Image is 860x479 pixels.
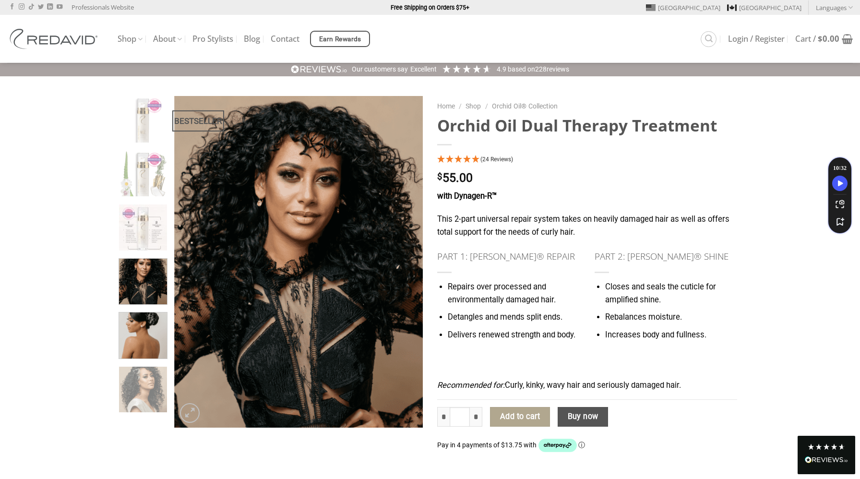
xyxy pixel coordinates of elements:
[448,329,580,342] li: Delivers renewed strength and body.
[646,0,720,15] a: [GEOGRAPHIC_DATA]
[437,249,580,263] h4: PART 1: [PERSON_NAME]® REPAIR
[497,65,508,73] span: 4.9
[492,102,558,110] a: Orchid Oil® Collection
[244,30,260,48] a: Blog
[818,33,823,44] span: $
[47,4,53,11] a: Follow on LinkedIn
[310,31,370,47] a: Earn Rewards
[28,4,34,11] a: Follow on TikTok
[437,190,737,400] div: Curly, kinky, wavy hair and seriously damaged hair.
[119,96,167,145] img: REDAVID Orchid Oil Dual Therapy ~ Award Winning Curl Care
[795,35,839,43] span: Cart /
[174,96,423,428] img: Orchid Oil Dual Therapy Treatment - Image 4
[807,443,846,451] div: 4.8 Stars
[352,65,408,74] div: Our customers say
[805,455,848,467] div: Read All Reviews
[795,28,853,49] a: Cart / $0.00
[508,65,535,73] span: Based on
[153,30,182,48] a: About
[450,407,470,427] input: Product quantity
[7,29,103,49] img: REDAVID Salon Products | United States
[448,311,580,324] li: Detangles and mends split ends.
[437,381,505,390] em: Recommended for:
[605,311,737,324] li: Rebalances moisture.
[271,30,299,48] a: Contact
[485,102,488,110] span: /
[490,407,549,427] button: Add to cart
[291,65,347,74] img: REVIEWS.io
[818,33,839,44] bdi: 0.00
[816,0,853,14] a: Languages
[535,65,547,73] span: 228
[119,151,167,199] img: REDAVID Orchid Oil Dual Therapy ~ Award Winning Curl Care
[798,436,855,474] div: Read All Reviews
[38,4,44,11] a: Follow on Twitter
[9,4,15,11] a: Follow on Facebook
[558,407,608,427] button: Buy now
[727,0,801,15] a: [GEOGRAPHIC_DATA]
[805,456,848,463] img: REVIEWS.io
[437,213,737,239] p: This 2-part universal repair system takes on heavily damaged hair as well as offers total support...
[578,441,585,449] a: Information - Opens a dialog
[466,102,481,110] a: Shop
[437,154,737,167] div: 4.92 Stars - 24
[728,35,785,43] span: Login / Register
[605,281,737,306] li: Closes and seals the cuticle for amplified shine.
[437,171,473,185] bdi: 55.00
[728,30,785,48] a: Login / Register
[437,102,455,110] a: Home
[442,64,492,74] div: 4.91 Stars
[319,34,361,45] span: Earn Rewards
[192,30,233,48] a: Pro Stylists
[480,156,513,163] span: (24 Reviews)
[605,329,737,342] li: Increases body and fullness.
[410,65,437,74] div: Excellent
[118,30,143,48] a: Shop
[437,115,737,136] h1: Orchid Oil Dual Therapy Treatment
[437,172,442,181] span: $
[57,4,62,11] a: Follow on YouTube
[595,249,738,263] h4: PART 2: [PERSON_NAME]® SHINE
[448,281,580,306] li: Repairs over processed and environmentally damaged hair.
[547,65,569,73] span: reviews
[437,441,538,449] span: Pay in 4 payments of $13.75 with
[391,4,469,11] strong: Free Shipping on Orders $75+
[459,102,462,110] span: /
[19,4,24,11] a: Follow on Instagram
[437,192,497,201] strong: with Dynagen-R™
[423,96,671,428] img: Orchid Oil Dual Therapy Treatment - Image 5
[701,31,717,47] a: Search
